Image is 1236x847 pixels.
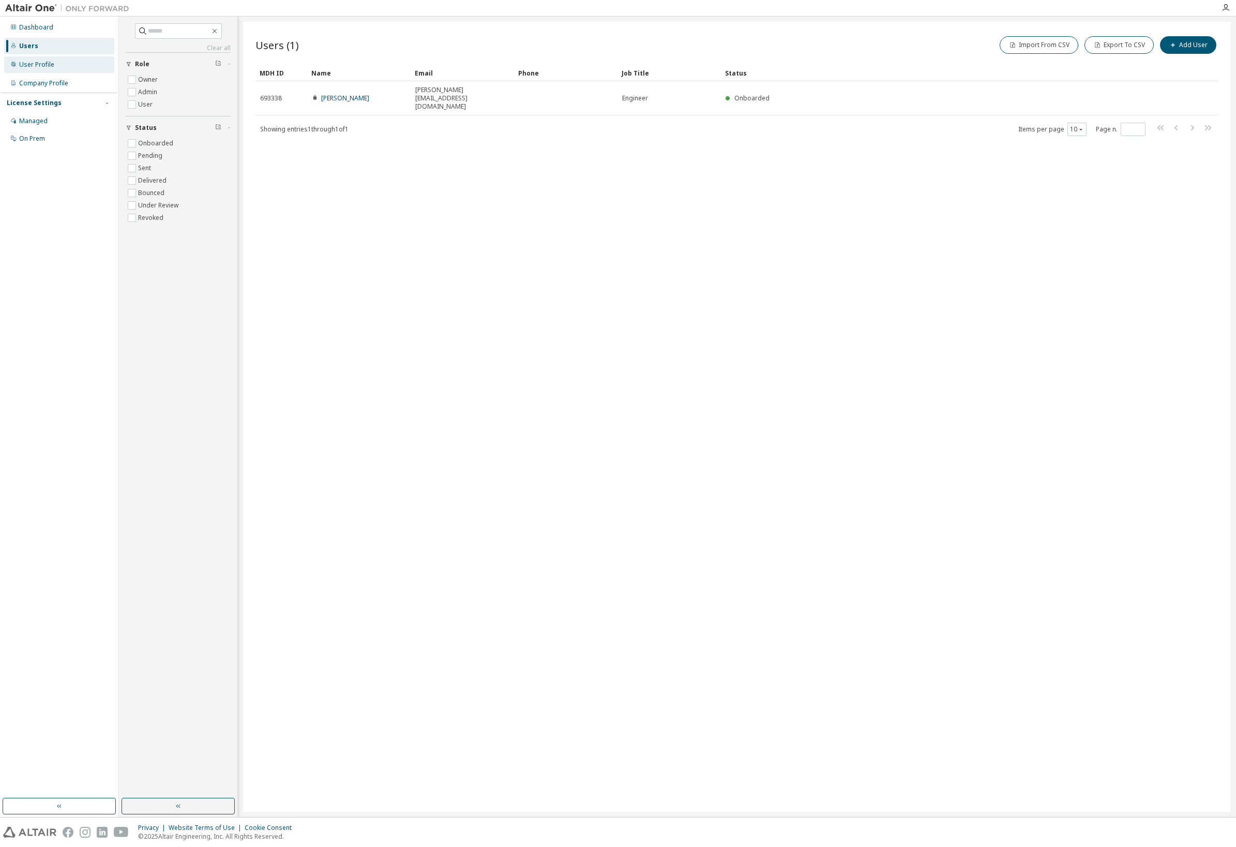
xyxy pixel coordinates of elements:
button: Export To CSV [1084,36,1154,54]
div: On Prem [19,135,45,143]
div: Website Terms of Use [169,824,245,832]
img: facebook.svg [63,827,73,838]
span: Page n. [1096,123,1145,136]
a: Clear all [126,44,231,52]
img: instagram.svg [80,827,91,838]
div: Phone [518,65,613,81]
p: © 2025 Altair Engineering, Inc. All Rights Reserved. [138,832,298,841]
img: linkedin.svg [97,827,108,838]
label: Onboarded [138,137,175,150]
img: youtube.svg [114,827,129,838]
label: Pending [138,150,164,162]
div: Name [311,65,406,81]
a: [PERSON_NAME] [321,94,369,102]
label: Sent [138,162,153,174]
label: Admin [138,86,159,98]
div: Users [19,42,38,50]
div: User Profile [19,61,54,69]
span: Status [135,124,157,132]
div: Company Profile [19,79,68,87]
div: Email [415,65,510,81]
span: Onboarded [734,94,770,102]
span: Items per page [1018,123,1087,136]
label: User [138,98,155,111]
img: Altair One [5,3,134,13]
label: Under Review [138,199,180,212]
span: Users (1) [255,38,299,52]
span: Engineer [622,94,648,102]
label: Delivered [138,174,169,187]
button: Add User [1160,36,1216,54]
span: Showing entries 1 through 1 of 1 [260,125,349,133]
button: Import From CSV [1000,36,1078,54]
div: Dashboard [19,23,53,32]
div: MDH ID [260,65,303,81]
button: 10 [1070,125,1084,133]
div: Job Title [622,65,717,81]
span: 693338 [260,94,282,102]
div: License Settings [7,99,62,107]
label: Revoked [138,212,165,224]
span: Clear filter [215,124,221,132]
label: Owner [138,73,160,86]
span: Role [135,60,149,68]
div: Privacy [138,824,169,832]
div: Status [725,65,1159,81]
img: altair_logo.svg [3,827,56,838]
div: Cookie Consent [245,824,298,832]
button: Role [126,53,231,76]
span: [PERSON_NAME][EMAIL_ADDRESS][DOMAIN_NAME] [415,86,509,111]
div: Managed [19,117,48,125]
button: Status [126,116,231,139]
label: Bounced [138,187,167,199]
span: Clear filter [215,60,221,68]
